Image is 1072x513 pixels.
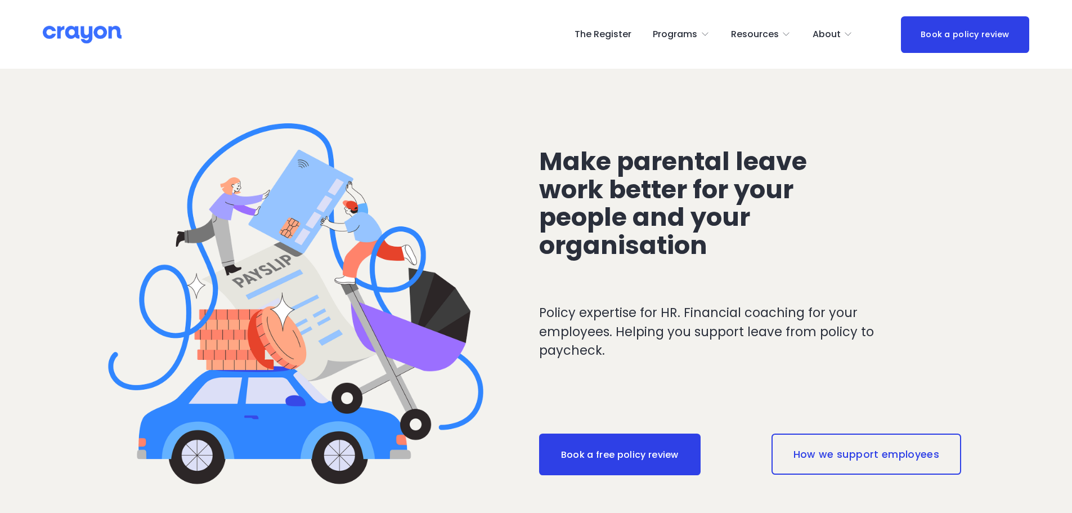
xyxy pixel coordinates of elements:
a: How we support employees [772,434,961,474]
p: Policy expertise for HR. Financial coaching for your employees. Helping you support leave from po... [539,304,920,360]
a: folder dropdown [813,25,853,43]
span: Resources [731,26,779,43]
a: The Register [575,25,631,43]
img: Crayon [43,25,122,44]
span: About [813,26,841,43]
a: folder dropdown [731,25,791,43]
a: folder dropdown [653,25,710,43]
a: Book a policy review [901,16,1029,53]
span: Programs [653,26,697,43]
span: Make parental leave work better for your people and your organisation [539,144,813,264]
a: Book a free policy review [539,434,701,475]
